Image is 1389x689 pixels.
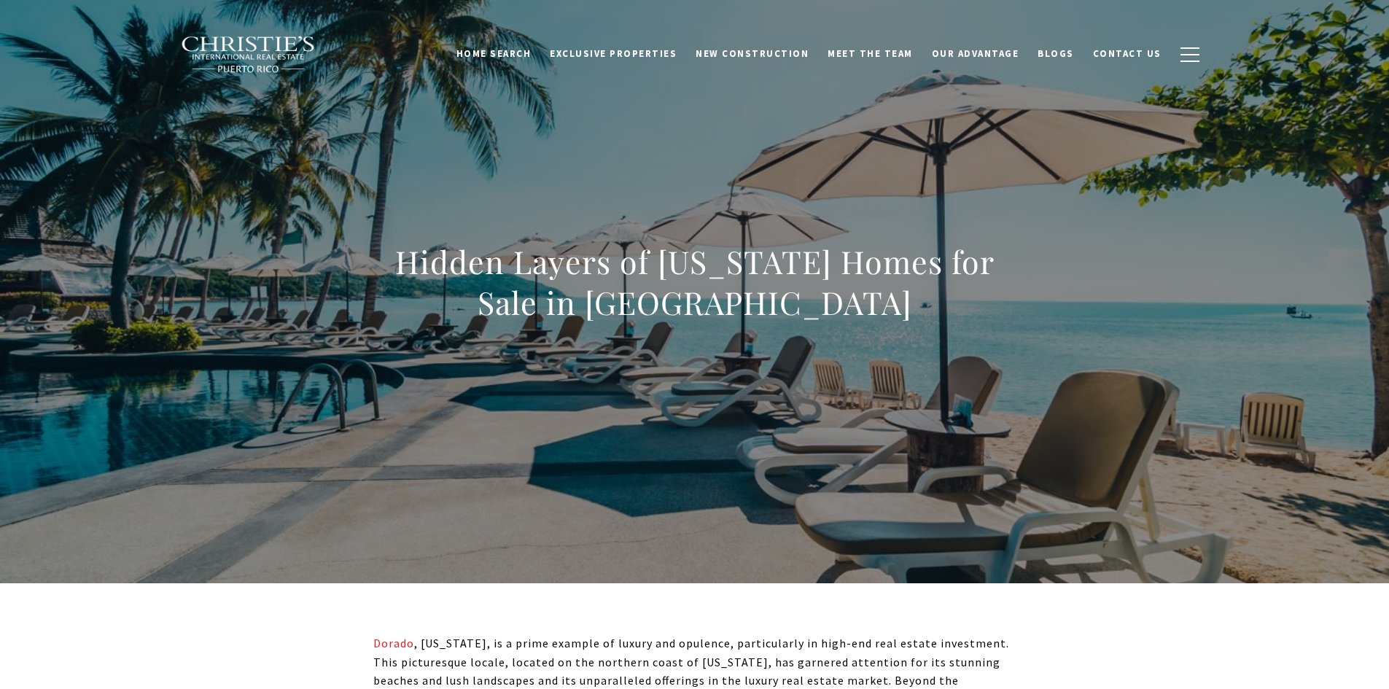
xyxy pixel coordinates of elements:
h1: Hidden Layers of [US_STATE] Homes for Sale in [GEOGRAPHIC_DATA] [373,241,1016,323]
a: Dorado [373,636,414,650]
span: New Construction [696,47,809,60]
img: Christie's International Real Estate black text logo [181,36,316,74]
a: Our Advantage [922,40,1029,68]
a: New Construction [686,40,818,68]
a: Exclusive Properties [540,40,686,68]
a: Meet the Team [818,40,922,68]
a: Blogs [1028,40,1083,68]
span: Contact Us [1093,47,1162,60]
a: Home Search [447,40,541,68]
span: Exclusive Properties [550,47,677,60]
span: Blogs [1038,47,1074,60]
span: Our Advantage [932,47,1019,60]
